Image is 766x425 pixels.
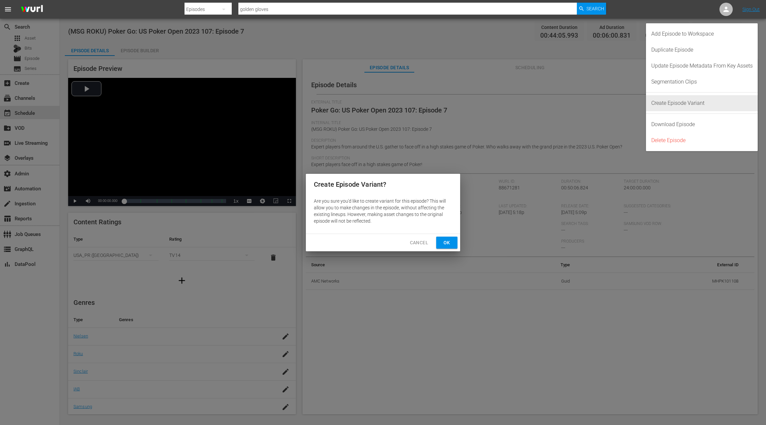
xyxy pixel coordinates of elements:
[410,239,428,247] span: Cancel
[651,42,753,58] div: Duplicate Episode
[651,95,753,111] div: Create Episode Variant
[651,58,753,74] div: Update Episode Metadata From Key Assets
[405,237,434,249] button: Cancel
[742,7,760,12] a: Sign Out
[436,237,457,249] button: Ok
[314,179,452,190] h2: Create Episode Variant?
[651,116,753,132] div: Download Episode
[651,26,753,42] div: Add Episode to Workspace
[16,2,48,17] img: ans4CAIJ8jUAAAAAAAAAAAAAAAAAAAAAAAAgQb4GAAAAAAAAAAAAAAAAAAAAAAAAJMjXAAAAAAAAAAAAAAAAAAAAAAAAgAT5G...
[651,132,753,148] div: Delete Episode
[442,239,452,247] span: Ok
[306,195,460,227] div: Are you sure you'd like to create variant for this episode? This will allow you to make changes i...
[586,3,604,15] span: Search
[651,74,753,90] div: Segmentation Clips
[4,5,12,13] span: menu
